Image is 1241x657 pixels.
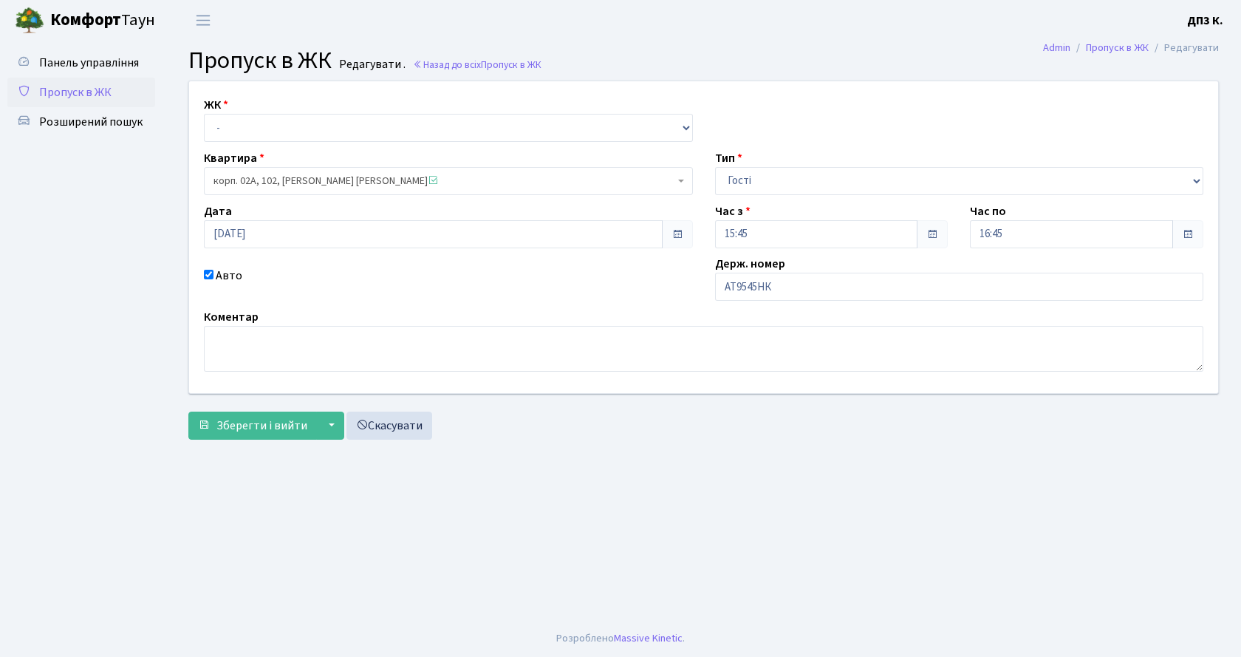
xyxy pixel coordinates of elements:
[50,8,121,32] b: Комфорт
[216,418,307,434] span: Зберегти і вийти
[216,267,242,285] label: Авто
[715,255,785,273] label: Держ. номер
[715,202,751,220] label: Час з
[204,96,228,114] label: ЖК
[39,114,143,130] span: Розширений пошук
[188,44,332,78] span: Пропуск в ЖК
[204,202,232,220] label: Дата
[1187,13,1223,29] b: ДП3 К.
[7,107,155,137] a: Розширений пошук
[1149,40,1219,56] li: Редагувати
[50,8,155,33] span: Таун
[1086,40,1149,55] a: Пропуск в ЖК
[1021,33,1241,64] nav: breadcrumb
[204,308,259,326] label: Коментар
[715,149,742,167] label: Тип
[188,412,317,440] button: Зберегти і вийти
[185,8,222,33] button: Переключити навігацію
[39,84,112,101] span: Пропуск в ЖК
[413,58,541,72] a: Назад до всіхПропуск в ЖК
[39,55,139,71] span: Панель управління
[481,58,541,72] span: Пропуск в ЖК
[336,58,406,72] small: Редагувати .
[15,6,44,35] img: logo.png
[614,630,683,646] a: Massive Kinetic
[204,149,264,167] label: Квартира
[556,630,685,647] div: Розроблено .
[970,202,1006,220] label: Час по
[213,174,674,188] span: корп. 02А, 102, Горняк Олександр Володимирович <span class='la la-check-square text-success'></span>
[1187,12,1223,30] a: ДП3 К.
[346,412,432,440] a: Скасувати
[7,78,155,107] a: Пропуск в ЖК
[1043,40,1070,55] a: Admin
[715,273,1204,301] input: АА1234АА
[204,167,693,195] span: корп. 02А, 102, Горняк Олександр Володимирович <span class='la la-check-square text-success'></span>
[7,48,155,78] a: Панель управління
